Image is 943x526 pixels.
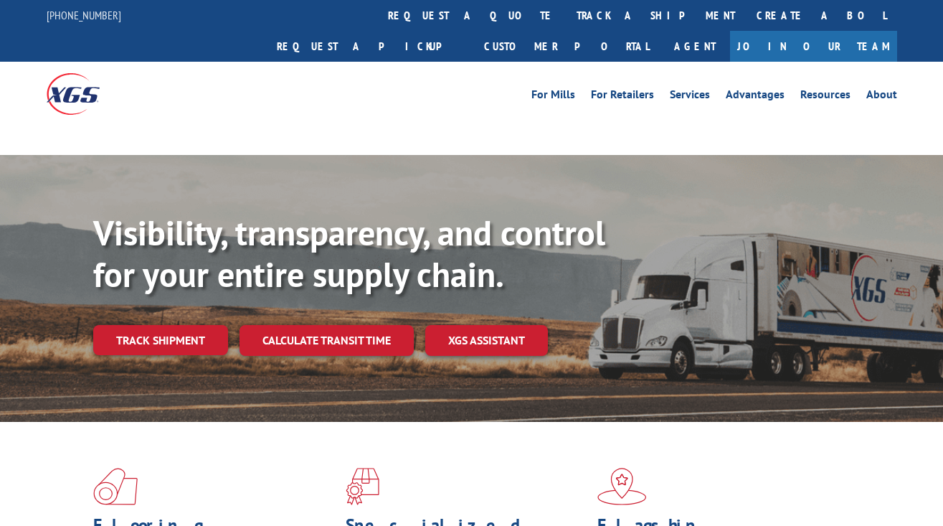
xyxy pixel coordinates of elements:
a: Advantages [726,89,785,105]
a: Services [670,89,710,105]
img: xgs-icon-focused-on-flooring-red [346,468,379,505]
a: About [866,89,897,105]
a: Agent [660,31,730,62]
a: Resources [800,89,850,105]
b: Visibility, transparency, and control for your entire supply chain. [93,210,605,296]
a: Customer Portal [473,31,660,62]
a: For Retailers [591,89,654,105]
a: Request a pickup [266,31,473,62]
a: For Mills [531,89,575,105]
img: xgs-icon-flagship-distribution-model-red [597,468,647,505]
a: Calculate transit time [240,325,414,356]
a: [PHONE_NUMBER] [47,8,121,22]
a: Join Our Team [730,31,897,62]
a: XGS ASSISTANT [425,325,548,356]
img: xgs-icon-total-supply-chain-intelligence-red [93,468,138,505]
a: Track shipment [93,325,228,355]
